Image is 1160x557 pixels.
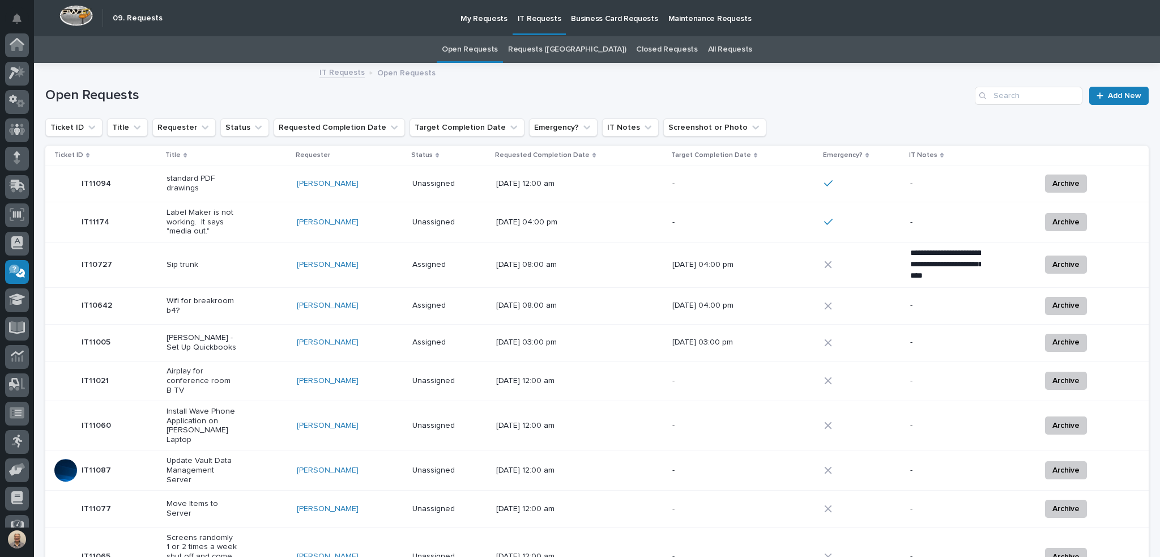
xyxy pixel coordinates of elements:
[82,258,114,270] p: IT10727
[412,260,483,270] p: Assigned
[167,456,237,484] p: Update Vault Data Management Server
[672,301,743,311] p: [DATE] 04:00 pm
[910,376,981,386] p: -
[377,66,436,78] p: Open Requests
[496,466,567,475] p: [DATE] 12:00 am
[1052,335,1080,349] span: Archive
[5,528,29,551] button: users-avatar
[672,466,743,475] p: -
[167,367,237,395] p: Airplay for conference room B TV
[1045,416,1087,435] button: Archive
[45,361,1149,401] tr: IT11021IT11021 Airplay for conference room B TV[PERSON_NAME] Unassigned[DATE] 12:00 am--Archive
[672,218,743,227] p: -
[495,149,590,161] p: Requested Completion Date
[412,179,483,189] p: Unassigned
[1045,461,1087,479] button: Archive
[708,36,752,63] a: All Requests
[297,466,359,475] a: [PERSON_NAME]
[1052,215,1080,229] span: Archive
[910,466,981,475] p: -
[496,260,567,270] p: [DATE] 08:00 am
[82,464,113,475] p: IT11087
[45,401,1149,450] tr: IT11060IT11060 Install Wave Phone Application on [PERSON_NAME] Laptop[PERSON_NAME] Unassigned[DAT...
[54,149,83,161] p: Ticket ID
[672,376,743,386] p: -
[297,376,359,386] a: [PERSON_NAME]
[1052,419,1080,432] span: Archive
[1052,177,1080,190] span: Archive
[529,118,598,137] button: Emergency?
[412,338,483,347] p: Assigned
[910,218,981,227] p: -
[107,118,148,137] button: Title
[910,301,981,311] p: -
[508,36,626,63] a: Requests ([GEOGRAPHIC_DATA])
[672,338,743,347] p: [DATE] 03:00 pm
[1052,299,1080,312] span: Archive
[1045,256,1087,274] button: Archive
[496,301,567,311] p: [DATE] 08:00 am
[672,421,743,431] p: -
[297,338,359,347] a: [PERSON_NAME]
[672,179,743,189] p: -
[1052,502,1080,516] span: Archive
[82,215,112,227] p: IT11174
[1045,297,1087,315] button: Archive
[496,504,567,514] p: [DATE] 12:00 am
[412,376,483,386] p: Unassigned
[442,36,498,63] a: Open Requests
[496,421,567,431] p: [DATE] 12:00 am
[1045,334,1087,352] button: Archive
[410,118,524,137] button: Target Completion Date
[167,499,237,518] p: Move Items to Server
[412,421,483,431] p: Unassigned
[411,149,433,161] p: Status
[1089,87,1149,105] a: Add New
[297,218,359,227] a: [PERSON_NAME]
[296,149,330,161] p: Requester
[1052,258,1080,271] span: Archive
[82,419,113,431] p: IT11060
[412,504,483,514] p: Unassigned
[45,491,1149,528] tr: IT11077IT11077 Move Items to Server[PERSON_NAME] Unassigned[DATE] 12:00 am--Archive
[671,149,751,161] p: Target Completion Date
[297,504,359,514] a: [PERSON_NAME]
[45,165,1149,202] tr: IT11094IT11094 standard PDF drawings[PERSON_NAME] Unassigned[DATE] 12:00 am--Archive
[45,324,1149,361] tr: IT11005IT11005 [PERSON_NAME] - Set Up Quickbooks[PERSON_NAME] Assigned[DATE] 03:00 pm[DATE] 03:00...
[412,301,483,311] p: Assigned
[672,504,743,514] p: -
[220,118,269,137] button: Status
[274,118,405,137] button: Requested Completion Date
[975,87,1082,105] input: Search
[45,202,1149,243] tr: IT11174IT11174 Label Maker is not working. It says "media out."[PERSON_NAME] Unassigned[DATE] 04:...
[496,218,567,227] p: [DATE] 04:00 pm
[167,296,237,316] p: Wifi for breakroom b4?
[14,14,29,32] div: Notifications
[1045,500,1087,518] button: Archive
[297,421,359,431] a: [PERSON_NAME]
[167,208,237,236] p: Label Maker is not working. It says "media out."
[45,242,1149,287] tr: IT10727IT10727 Sip trunk[PERSON_NAME] Assigned[DATE] 08:00 am[DATE] 04:00 pm**** **** **** **** *...
[45,450,1149,491] tr: IT11087IT11087 Update Vault Data Management Server[PERSON_NAME] Unassigned[DATE] 12:00 am--Archive
[496,338,567,347] p: [DATE] 03:00 pm
[297,301,359,311] a: [PERSON_NAME]
[412,466,483,475] p: Unassigned
[910,338,981,347] p: -
[636,36,697,63] a: Closed Requests
[910,421,981,431] p: -
[823,149,863,161] p: Emergency?
[412,218,483,227] p: Unassigned
[45,118,103,137] button: Ticket ID
[909,149,937,161] p: IT Notes
[1045,175,1087,193] button: Archive
[59,5,93,26] img: Workspace Logo
[82,177,113,189] p: IT11094
[496,376,567,386] p: [DATE] 12:00 am
[82,502,113,514] p: IT11077
[297,260,359,270] a: [PERSON_NAME]
[45,87,970,104] h1: Open Requests
[319,65,365,78] a: IT Requests
[152,118,216,137] button: Requester
[167,407,237,445] p: Install Wave Phone Application on [PERSON_NAME] Laptop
